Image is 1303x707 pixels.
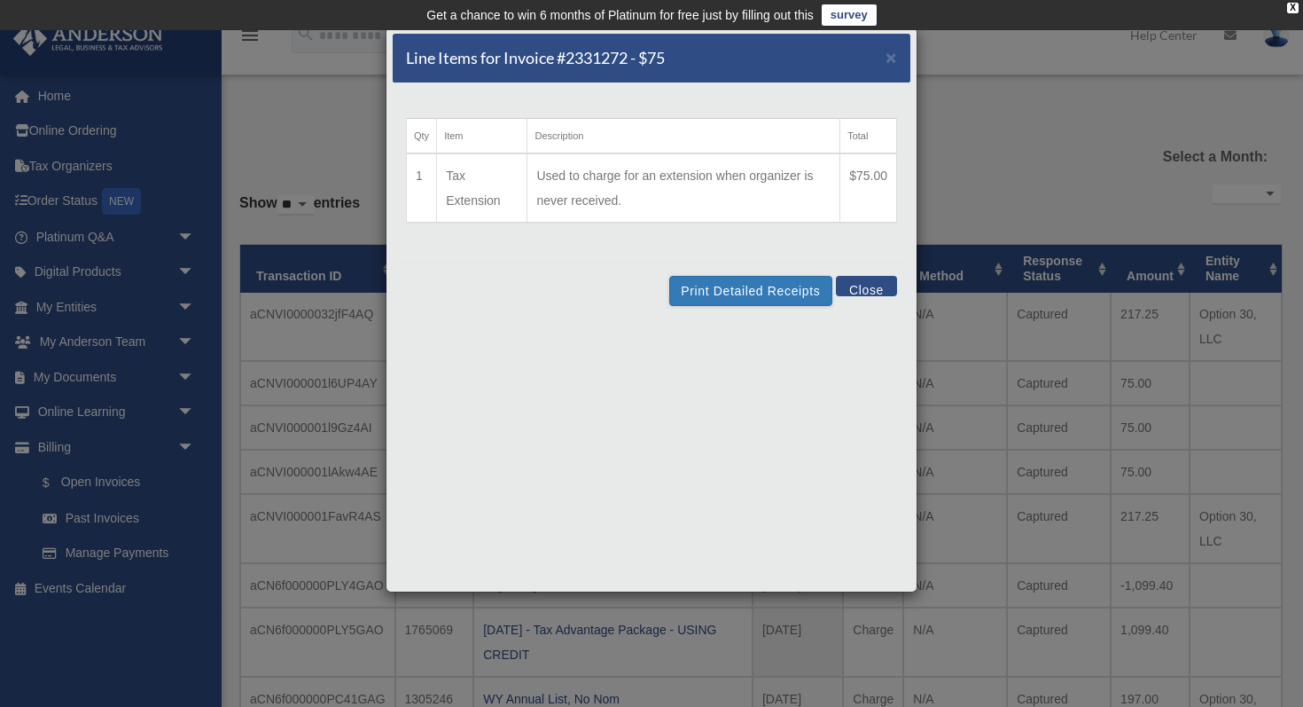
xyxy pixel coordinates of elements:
[886,47,897,67] span: ×
[527,153,840,223] td: Used to charge for an extension when organizer is never received.
[886,48,897,67] button: Close
[437,153,527,223] td: Tax Extension
[669,276,831,306] button: Print Detailed Receipts
[1287,3,1299,13] div: close
[840,153,897,223] td: $75.00
[426,4,814,26] div: Get a chance to win 6 months of Platinum for free just by filling out this
[836,276,897,296] button: Close
[406,47,665,69] h5: Line Items for Invoice #2331272 - $75
[407,153,437,223] td: 1
[840,119,897,154] th: Total
[527,119,840,154] th: Description
[822,4,877,26] a: survey
[437,119,527,154] th: Item
[407,119,437,154] th: Qty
